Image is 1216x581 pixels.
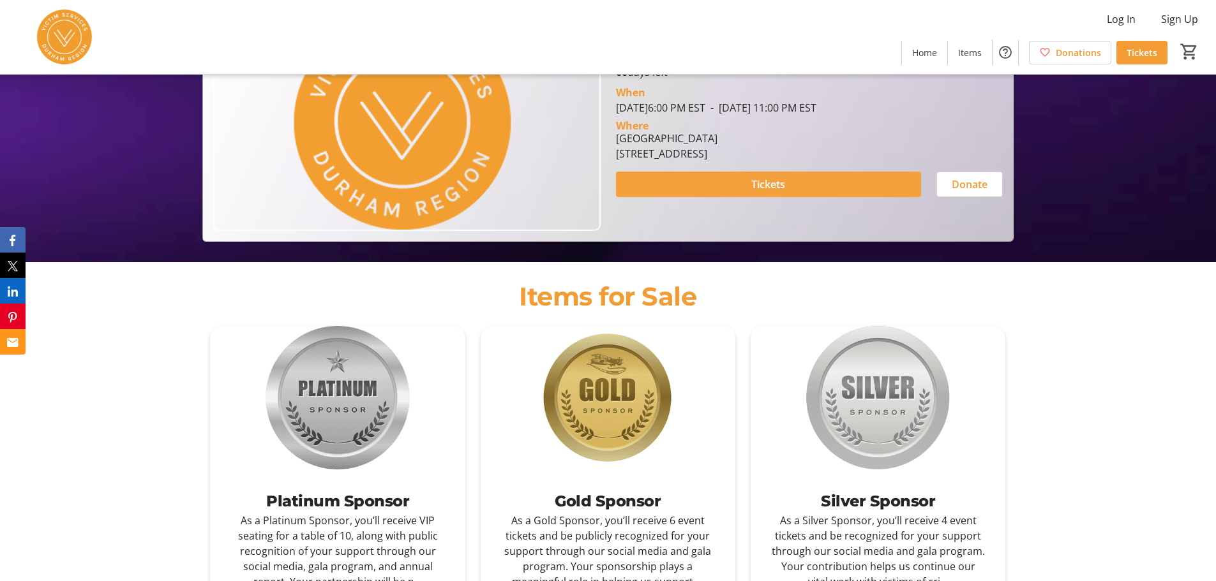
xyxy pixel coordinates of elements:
[1056,46,1101,59] span: Donations
[616,85,645,100] div: When
[705,101,816,115] span: [DATE] 11:00 PM EST
[1107,11,1136,27] span: Log In
[1097,9,1146,29] button: Log In
[912,46,937,59] span: Home
[936,172,1003,197] button: Donate
[705,101,719,115] span: -
[751,177,785,192] span: Tickets
[213,13,600,231] img: Campaign CTA Media Photo
[210,326,465,469] img: Platinum Sponsor
[1127,46,1157,59] span: Tickets
[952,177,987,192] span: Donate
[1116,41,1167,64] a: Tickets
[230,490,444,513] div: Platinum Sponsor
[948,41,992,64] a: Items
[616,101,705,115] span: [DATE] 6:00 PM EST
[616,131,717,146] div: [GEOGRAPHIC_DATA]
[993,40,1018,65] button: Help
[8,5,121,69] img: Victim Services of Durham Region's Logo
[751,326,1005,469] img: Silver Sponsor
[501,490,715,513] div: Gold Sponsor
[1161,11,1198,27] span: Sign Up
[616,146,717,161] div: [STREET_ADDRESS]
[481,326,735,469] img: Gold Sponsor
[616,172,921,197] button: Tickets
[958,46,982,59] span: Items
[771,490,985,513] div: Silver Sponsor
[1029,41,1111,64] a: Donations
[902,41,947,64] a: Home
[1178,40,1201,63] button: Cart
[210,277,1005,316] div: Items for Sale
[1151,9,1208,29] button: Sign Up
[616,121,649,131] div: Where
